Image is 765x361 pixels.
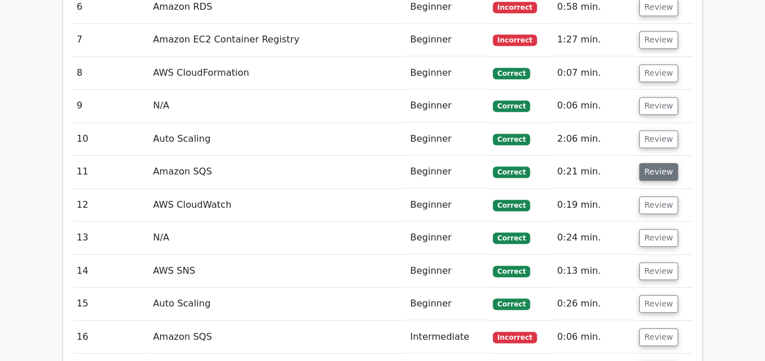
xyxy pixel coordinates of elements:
span: Correct [493,200,530,211]
button: Review [639,262,678,280]
td: 16 [72,321,149,354]
td: N/A [149,222,406,254]
td: Amazon EC2 Container Registry [149,24,406,56]
button: Review [639,328,678,346]
td: 0:07 min. [553,57,635,90]
button: Review [639,196,678,214]
td: Beginner [406,189,488,222]
td: AWS CloudWatch [149,189,406,222]
td: 0:19 min. [553,189,635,222]
span: Correct [493,232,530,244]
td: 12 [72,189,149,222]
td: 0:26 min. [553,288,635,320]
td: 14 [72,255,149,288]
button: Review [639,295,678,313]
td: N/A [149,90,406,122]
td: 0:13 min. [553,255,635,288]
td: 8 [72,57,149,90]
td: 15 [72,288,149,320]
span: Correct [493,134,530,145]
button: Review [639,163,678,181]
td: Beginner [406,90,488,122]
td: AWS CloudFormation [149,57,406,90]
td: Beginner [406,156,488,188]
td: 0:06 min. [553,321,635,354]
td: 0:21 min. [553,156,635,188]
td: 11 [72,156,149,188]
td: Beginner [406,288,488,320]
button: Review [639,64,678,82]
span: Correct [493,298,530,310]
td: Beginner [406,255,488,288]
td: Beginner [406,222,488,254]
td: AWS SNS [149,255,406,288]
td: 2:06 min. [553,123,635,156]
td: Auto Scaling [149,288,406,320]
td: Beginner [406,57,488,90]
td: Amazon SQS [149,321,406,354]
td: 1:27 min. [553,24,635,56]
td: 0:24 min. [553,222,635,254]
span: Correct [493,68,530,79]
button: Review [639,31,678,49]
span: Correct [493,266,530,277]
td: Amazon SQS [149,156,406,188]
td: Beginner [406,24,488,56]
td: 7 [72,24,149,56]
span: Incorrect [493,34,537,46]
td: 9 [72,90,149,122]
button: Review [639,97,678,115]
td: Intermediate [406,321,488,354]
button: Review [639,130,678,148]
td: 13 [72,222,149,254]
button: Review [639,229,678,247]
td: Auto Scaling [149,123,406,156]
span: Correct [493,166,530,178]
td: 10 [72,123,149,156]
td: 0:06 min. [553,90,635,122]
span: Incorrect [493,332,537,343]
td: Beginner [406,123,488,156]
span: Correct [493,100,530,112]
span: Incorrect [493,2,537,13]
